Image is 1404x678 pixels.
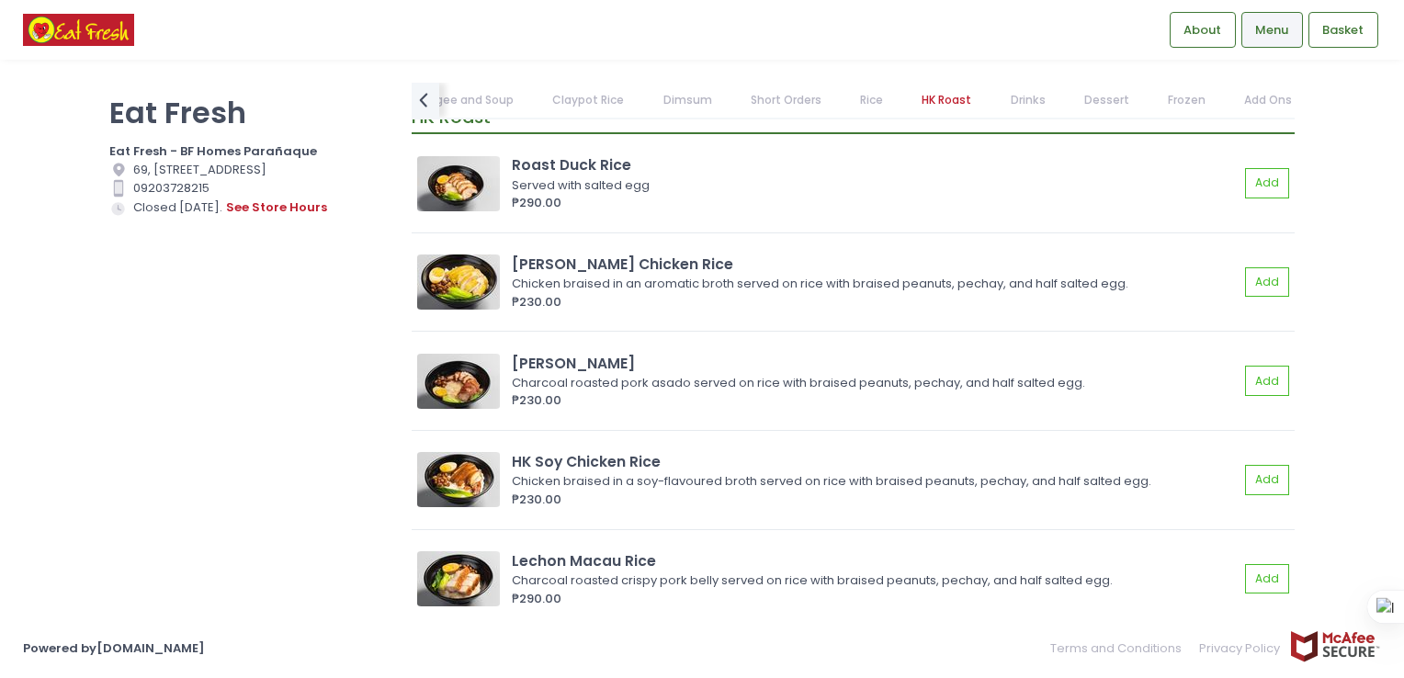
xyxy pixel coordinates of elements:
[512,491,1239,509] div: ₱230.00
[1245,465,1289,495] button: Add
[1150,83,1224,118] a: Frozen
[512,176,1233,195] div: Served with salted egg
[1245,168,1289,198] button: Add
[1289,630,1381,662] img: mcafee-secure
[225,198,328,218] button: see store hours
[1245,267,1289,298] button: Add
[417,354,500,409] img: Asado Rice
[23,14,134,46] img: logo
[109,95,389,130] p: Eat Fresh
[1245,366,1289,396] button: Add
[23,639,205,657] a: Powered by[DOMAIN_NAME]
[417,551,500,606] img: Lechon Macau Rice
[843,83,901,118] a: Rice
[512,275,1233,293] div: Chicken braised in an aromatic broth served on rice with braised peanuts, pechay, and half salted...
[1170,12,1236,47] a: About
[394,83,532,118] a: Congee and Soup
[417,254,500,310] img: HK White Chicken Rice
[109,161,389,179] div: 69, [STREET_ADDRESS]
[109,142,317,160] b: Eat Fresh - BF Homes Parañaque
[109,198,389,218] div: Closed [DATE].
[732,83,839,118] a: Short Orders
[512,472,1233,491] div: Chicken braised in a soy-flavoured broth served on rice with braised peanuts, pechay, and half sa...
[512,571,1233,590] div: Charcoal roasted crispy pork belly served on rice with braised peanuts, pechay, and half salted egg.
[512,451,1239,472] div: HK Soy Chicken Rice
[512,353,1239,374] div: [PERSON_NAME]
[1191,630,1290,666] a: Privacy Policy
[417,156,500,211] img: Roast Duck Rice
[1183,21,1221,40] span: About
[1245,564,1289,594] button: Add
[1227,83,1310,118] a: Add Ons
[512,154,1239,175] div: Roast Duck Rice
[904,83,990,118] a: HK Roast
[1255,21,1288,40] span: Menu
[1066,83,1147,118] a: Dessert
[417,452,500,507] img: HK Soy Chicken Rice
[1322,21,1364,40] span: Basket
[992,83,1063,118] a: Drinks
[512,391,1239,410] div: ₱230.00
[512,590,1239,608] div: ₱290.00
[512,194,1239,212] div: ₱290.00
[535,83,642,118] a: Claypot Rice
[109,179,389,198] div: 09203728215
[512,254,1239,275] div: [PERSON_NAME] Chicken Rice
[1050,630,1191,666] a: Terms and Conditions
[512,293,1239,311] div: ₱230.00
[512,374,1233,392] div: Charcoal roasted pork asado served on rice with braised peanuts, pechay, and half salted egg.
[645,83,730,118] a: Dimsum
[1241,12,1303,47] a: Menu
[512,550,1239,571] div: Lechon Macau Rice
